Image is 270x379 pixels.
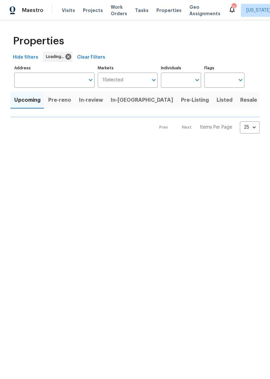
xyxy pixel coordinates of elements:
[204,66,244,70] label: Flags
[22,7,43,14] span: Maestro
[46,53,67,60] span: Loading...
[181,96,209,105] span: Pre-Listing
[189,4,220,17] span: Geo Assignments
[240,119,260,136] div: 25
[149,75,158,85] button: Open
[14,66,95,70] label: Address
[48,96,71,105] span: Pre-reno
[153,121,260,133] nav: Pagination Navigation
[74,52,108,63] button: Clear Filters
[135,8,149,13] span: Tasks
[86,75,95,85] button: Open
[231,4,236,10] div: 15
[14,96,40,105] span: Upcoming
[200,124,232,131] p: Items Per Page
[111,96,173,105] span: In-[GEOGRAPHIC_DATA]
[83,7,103,14] span: Projects
[77,53,105,62] span: Clear Filters
[13,38,64,44] span: Properties
[10,52,41,63] button: Hide filters
[79,96,103,105] span: In-review
[62,7,75,14] span: Visits
[217,96,232,105] span: Listed
[156,7,182,14] span: Properties
[13,53,38,62] span: Hide filters
[111,4,127,17] span: Work Orders
[102,77,123,83] span: 1 Selected
[161,66,201,70] label: Individuals
[240,96,257,105] span: Resale
[193,75,202,85] button: Open
[236,75,245,85] button: Open
[43,52,73,62] div: Loading...
[98,66,158,70] label: Markets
